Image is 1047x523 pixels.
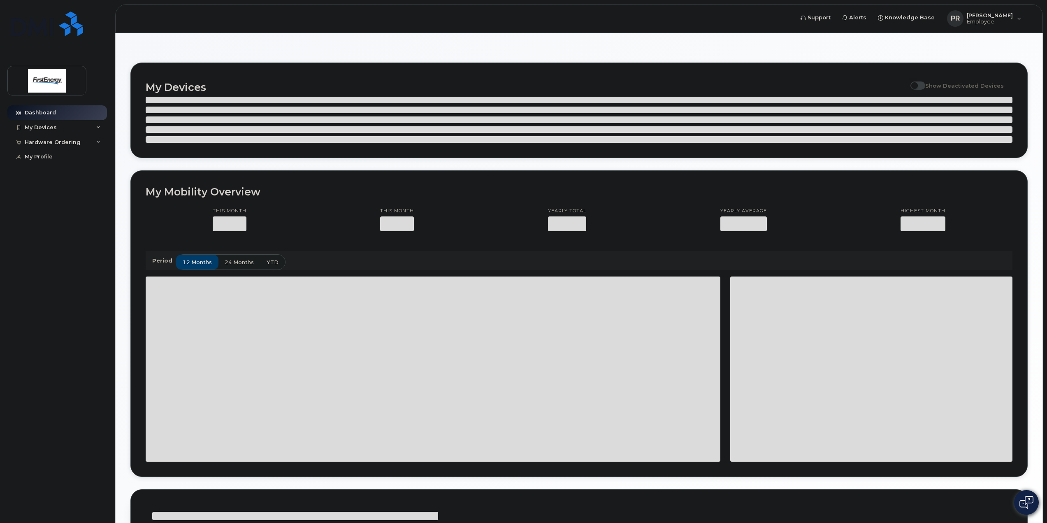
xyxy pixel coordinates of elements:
p: Yearly average [720,208,767,214]
p: This month [213,208,246,214]
input: Show Deactivated Devices [910,78,917,84]
h2: My Mobility Overview [146,186,1012,198]
p: This month [380,208,414,214]
span: Show Deactivated Devices [925,82,1004,89]
p: Period [152,257,176,265]
span: YTD [267,258,279,266]
p: Highest month [901,208,945,214]
h2: My Devices [146,81,906,93]
img: Open chat [1019,496,1033,509]
p: Yearly total [548,208,586,214]
span: 24 months [225,258,254,266]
